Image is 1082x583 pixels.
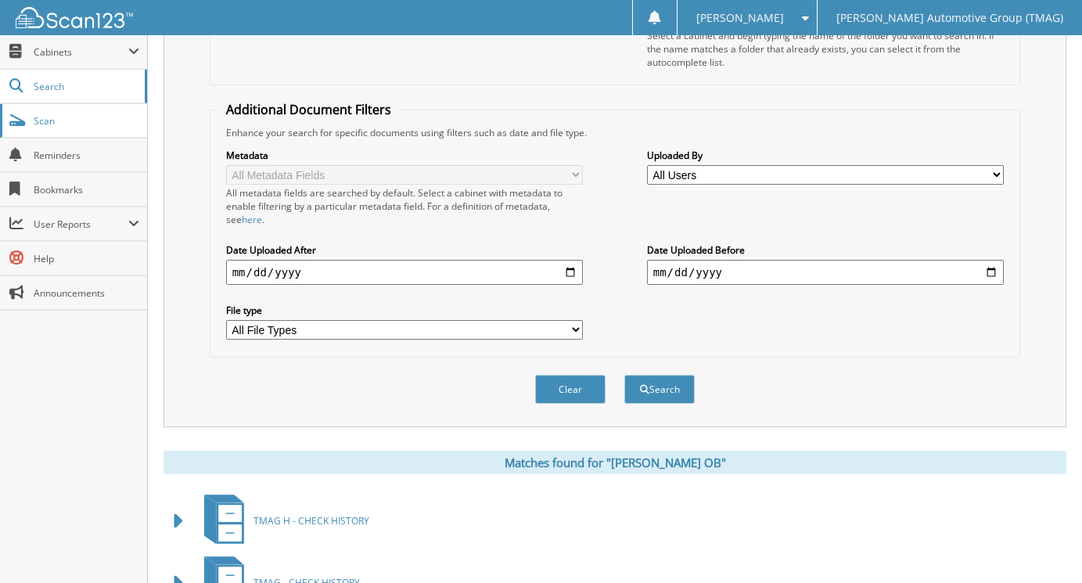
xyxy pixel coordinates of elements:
[226,186,584,226] div: All metadata fields are searched by default. Select a cabinet with metadata to enable filtering b...
[34,183,139,196] span: Bookmarks
[16,7,133,28] img: scan123-logo-white.svg
[226,304,584,317] label: File type
[34,218,128,231] span: User Reports
[624,375,695,404] button: Search
[647,29,1005,69] div: Select a cabinet and begin typing the name of the folder you want to search in. If the name match...
[253,514,369,527] span: TMAG H - CHECK HISTORY
[242,213,262,226] a: here
[218,126,1012,139] div: Enhance your search for specific documents using filters such as date and file type.
[647,149,1005,162] label: Uploaded By
[164,451,1066,474] div: Matches found for "[PERSON_NAME] OB"
[34,286,139,300] span: Announcements
[535,375,606,404] button: Clear
[696,13,784,23] span: [PERSON_NAME]
[226,260,584,285] input: start
[647,260,1005,285] input: end
[647,243,1005,257] label: Date Uploaded Before
[226,149,584,162] label: Metadata
[836,13,1063,23] span: [PERSON_NAME] Automotive Group (TMAG)
[34,252,139,265] span: Help
[1004,508,1082,583] iframe: Chat Widget
[226,243,584,257] label: Date Uploaded After
[218,101,399,118] legend: Additional Document Filters
[34,149,139,162] span: Reminders
[195,490,369,552] a: TMAG H - CHECK HISTORY
[34,45,128,59] span: Cabinets
[34,80,137,93] span: Search
[34,114,139,128] span: Scan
